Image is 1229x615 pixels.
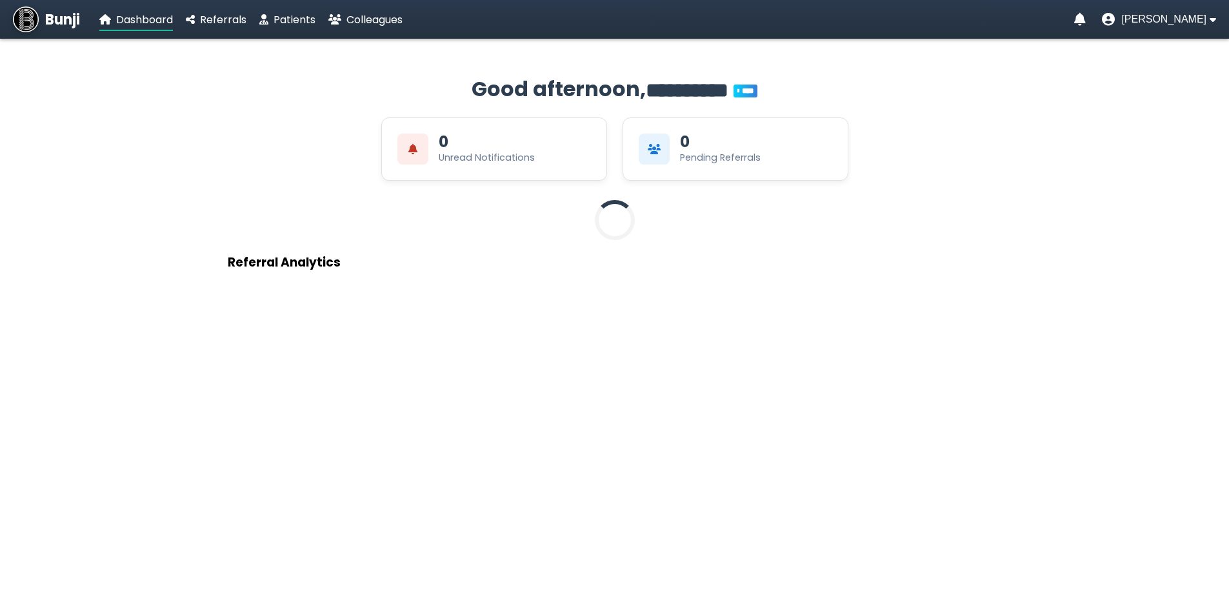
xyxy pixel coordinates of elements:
[228,253,1002,272] h3: Referral Analytics
[186,12,246,28] a: Referrals
[1102,13,1216,26] button: User menu
[381,117,607,181] div: View Unread Notifications
[116,12,173,27] span: Dashboard
[346,12,403,27] span: Colleagues
[439,151,535,165] div: Unread Notifications
[200,12,246,27] span: Referrals
[439,134,448,150] div: 0
[274,12,315,27] span: Patients
[680,134,690,150] div: 0
[734,85,757,97] span: You’re on Plus!
[328,12,403,28] a: Colleagues
[13,6,39,32] img: Bunji Dental Referral Management
[623,117,848,181] div: View Pending Referrals
[45,9,80,30] span: Bunji
[1074,13,1086,26] a: Notifications
[13,6,80,32] a: Bunji
[99,12,173,28] a: Dashboard
[259,12,315,28] a: Patients
[1121,14,1206,25] span: [PERSON_NAME]
[228,74,1002,105] h2: Good afternoon,
[680,151,761,165] div: Pending Referrals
